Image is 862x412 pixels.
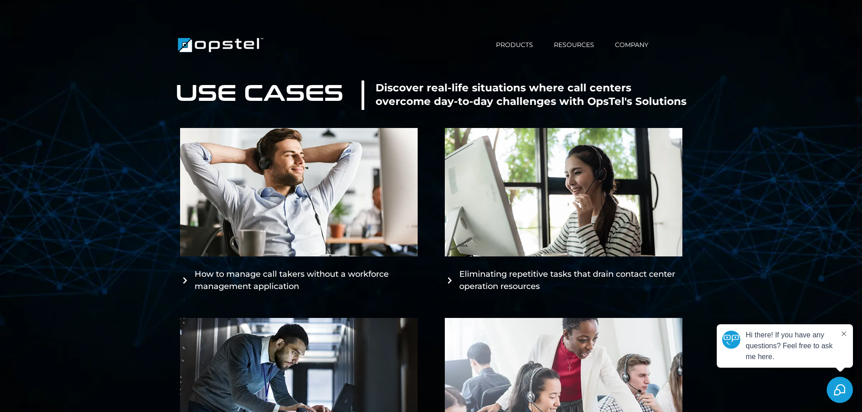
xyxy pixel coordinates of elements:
[176,40,266,48] a: https://www.opstel.com/
[195,268,415,293] h4: How to manage call takers without a workforce management application
[605,40,659,50] a: COMPANY
[176,34,266,56] img: Brand Logo
[376,81,686,108] strong: Discover real-life situations where call centers overcome day-to-day challenges with OpsTel's Sol...
[486,40,543,50] a: PRODUCTS
[543,40,605,50] a: RESOURCES
[176,76,343,107] strong: USE CASES
[459,268,680,293] h4: Eliminating repetitive tasks that drain contact center operation resources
